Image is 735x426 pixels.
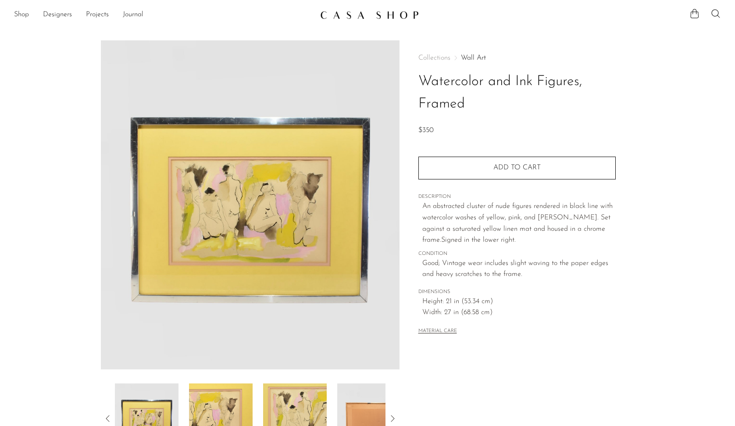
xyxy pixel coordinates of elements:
[418,127,434,134] span: $350
[123,9,143,21] a: Journal
[14,9,29,21] a: Shop
[422,307,616,319] span: Width: 27 in (68.58 cm)
[461,54,486,61] a: Wall Art
[493,164,541,171] span: Add to cart
[418,54,616,61] nav: Breadcrumbs
[418,71,616,115] h1: Watercolor and Ink Figures, Framed
[86,9,109,21] a: Projects
[43,9,72,21] a: Designers
[422,201,616,246] p: An abstracted cluster of nude figures rendered in black line with watercolor washes of yellow, pi...
[14,7,313,22] nav: Desktop navigation
[101,40,400,369] img: Watercolor and Ink Figures, Framed
[14,7,313,22] ul: NEW HEADER MENU
[418,193,616,201] span: DESCRIPTION
[418,288,616,296] span: DIMENSIONS
[418,328,457,335] button: MATERIAL CARE
[422,296,616,308] span: Height: 21 in (53.34 cm)
[422,258,616,280] span: Good; Vintage wear includes slight waving to the paper edges and heavy scratches to the frame.
[418,157,616,179] button: Add to cart
[418,54,450,61] span: Collections
[418,250,616,258] span: CONDITION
